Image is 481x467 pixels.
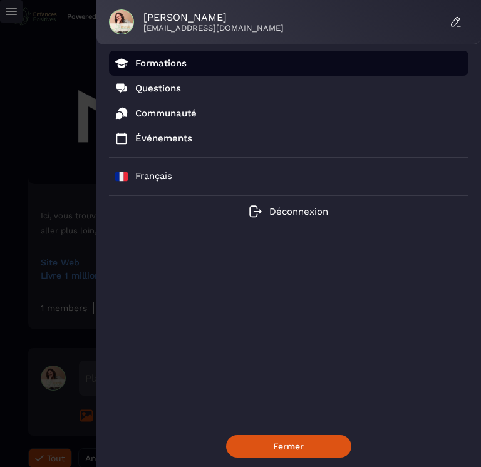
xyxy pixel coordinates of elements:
[115,107,197,120] a: Communauté
[115,82,181,95] a: Questions
[135,133,192,144] p: Événements
[135,83,181,94] p: Questions
[269,206,328,217] p: Déconnexion
[115,57,187,69] a: Formations
[135,170,172,183] p: Français
[143,23,437,33] p: [EMAIL_ADDRESS][DOMAIN_NAME]
[135,58,187,69] p: Formations
[135,108,197,119] p: Communauté
[143,11,437,23] h3: [PERSON_NAME]
[226,435,351,458] button: Fermer
[115,132,192,145] a: Événements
